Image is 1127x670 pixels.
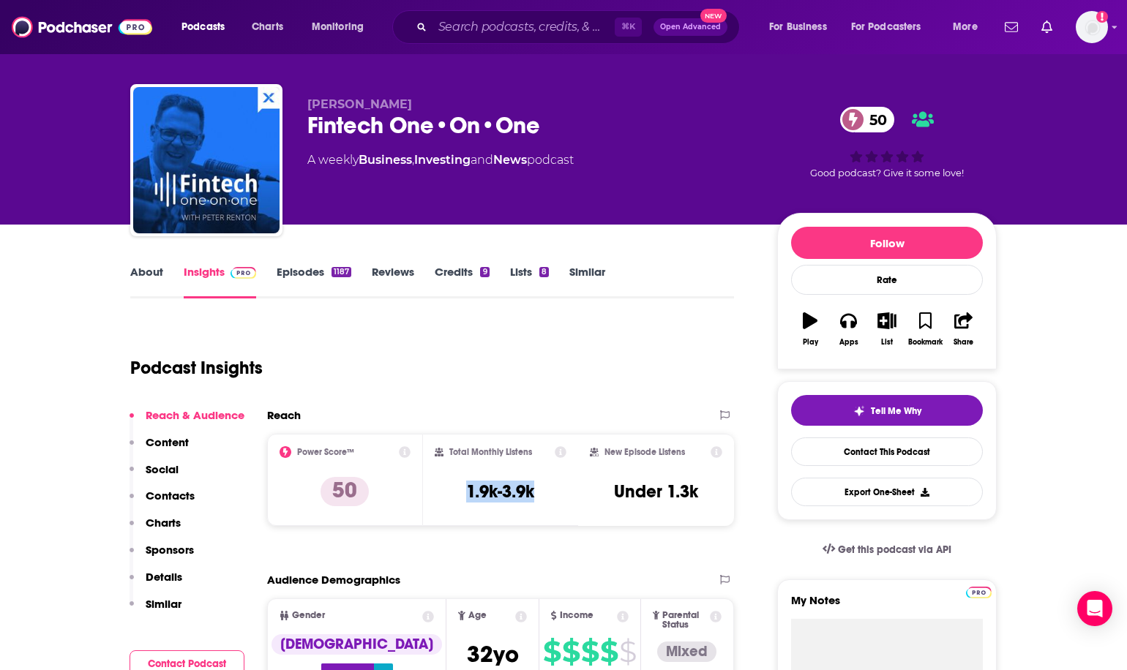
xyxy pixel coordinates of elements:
img: Podchaser Pro [966,587,992,598]
label: My Notes [791,593,983,619]
button: Open AdvancedNew [654,18,727,36]
button: Apps [829,303,867,355]
button: Details [130,570,182,597]
img: User Profile [1076,11,1108,43]
div: Apps [839,338,858,347]
h2: New Episode Listens [604,447,685,457]
img: Fintech One•On•One [133,87,280,233]
a: Business [359,153,412,167]
span: For Podcasters [851,17,921,37]
a: Episodes1187 [277,265,351,298]
h2: Total Monthly Listens [449,447,532,457]
span: Age [468,611,487,620]
a: Show notifications dropdown [999,15,1024,39]
p: Reach & Audience [146,408,244,422]
div: Search podcasts, credits, & more... [406,10,754,44]
span: Good podcast? Give it some love! [810,167,964,178]
span: 32 yo [467,640,519,669]
span: and [471,153,493,167]
span: $ [619,640,636,663]
button: Content [130,435,189,462]
div: A weekly podcast [307,151,574,169]
div: Bookmark [908,338,943,347]
div: 1187 [332,267,351,277]
a: Podchaser - Follow, Share and Rate Podcasts [12,13,152,41]
button: Similar [130,597,181,624]
span: Podcasts [181,17,225,37]
span: Income [560,611,594,620]
span: [PERSON_NAME] [307,97,412,111]
span: , [412,153,414,167]
button: Share [945,303,983,355]
button: Contacts [130,489,195,516]
button: open menu [171,15,244,39]
h3: 1.9k-3.9k [466,481,534,502]
p: Contacts [146,489,195,502]
span: Tell Me Why [871,405,921,417]
button: tell me why sparkleTell Me Why [791,395,983,426]
span: $ [543,640,561,663]
a: Get this podcast via API [811,532,963,568]
button: Reach & Audience [130,408,244,435]
p: Sponsors [146,543,194,557]
span: Logged in as patiencebaldacci [1076,11,1108,43]
span: Monitoring [312,17,364,37]
span: More [953,17,978,37]
img: Podchaser Pro [231,267,256,279]
a: Similar [569,265,605,298]
a: Pro website [966,584,992,598]
h2: Power Score™ [297,447,354,457]
button: Charts [130,516,181,543]
span: Parental Status [662,611,707,630]
a: Reviews [372,265,414,298]
input: Search podcasts, credits, & more... [433,15,615,39]
div: 9 [480,267,489,277]
div: Share [954,338,973,347]
span: Gender [292,611,325,620]
div: Rate [791,265,983,295]
h2: Reach [267,408,301,422]
div: List [881,338,893,347]
p: Social [146,462,179,476]
svg: Add a profile image [1096,11,1108,23]
div: [DEMOGRAPHIC_DATA] [272,634,442,655]
span: 50 [855,107,894,132]
button: List [868,303,906,355]
h1: Podcast Insights [130,357,263,379]
h2: Audience Demographics [267,573,400,587]
a: Investing [414,153,471,167]
a: About [130,265,163,298]
button: Export One-Sheet [791,478,983,506]
button: Play [791,303,829,355]
span: $ [581,640,599,663]
button: open menu [943,15,996,39]
button: open menu [759,15,845,39]
span: Get this podcast via API [838,543,951,556]
span: ⌘ K [615,18,642,37]
p: Charts [146,516,181,530]
div: Open Intercom Messenger [1077,591,1112,626]
span: For Business [769,17,827,37]
span: Open Advanced [660,23,721,31]
button: Show profile menu [1076,11,1108,43]
h3: Under 1.3k [614,481,698,502]
a: Lists8 [510,265,549,298]
button: open menu [842,15,943,39]
a: News [493,153,527,167]
button: Bookmark [906,303,944,355]
div: 50Good podcast? Give it some love! [777,97,997,188]
span: $ [562,640,580,663]
a: InsightsPodchaser Pro [184,265,256,298]
a: 50 [840,107,894,132]
p: Content [146,435,189,449]
span: New [700,9,727,23]
span: $ [600,640,618,663]
p: Details [146,570,182,584]
div: Play [803,338,818,347]
button: Follow [791,227,983,259]
a: Contact This Podcast [791,437,983,466]
a: Show notifications dropdown [1036,15,1058,39]
a: Charts [242,15,292,39]
button: Social [130,462,179,489]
